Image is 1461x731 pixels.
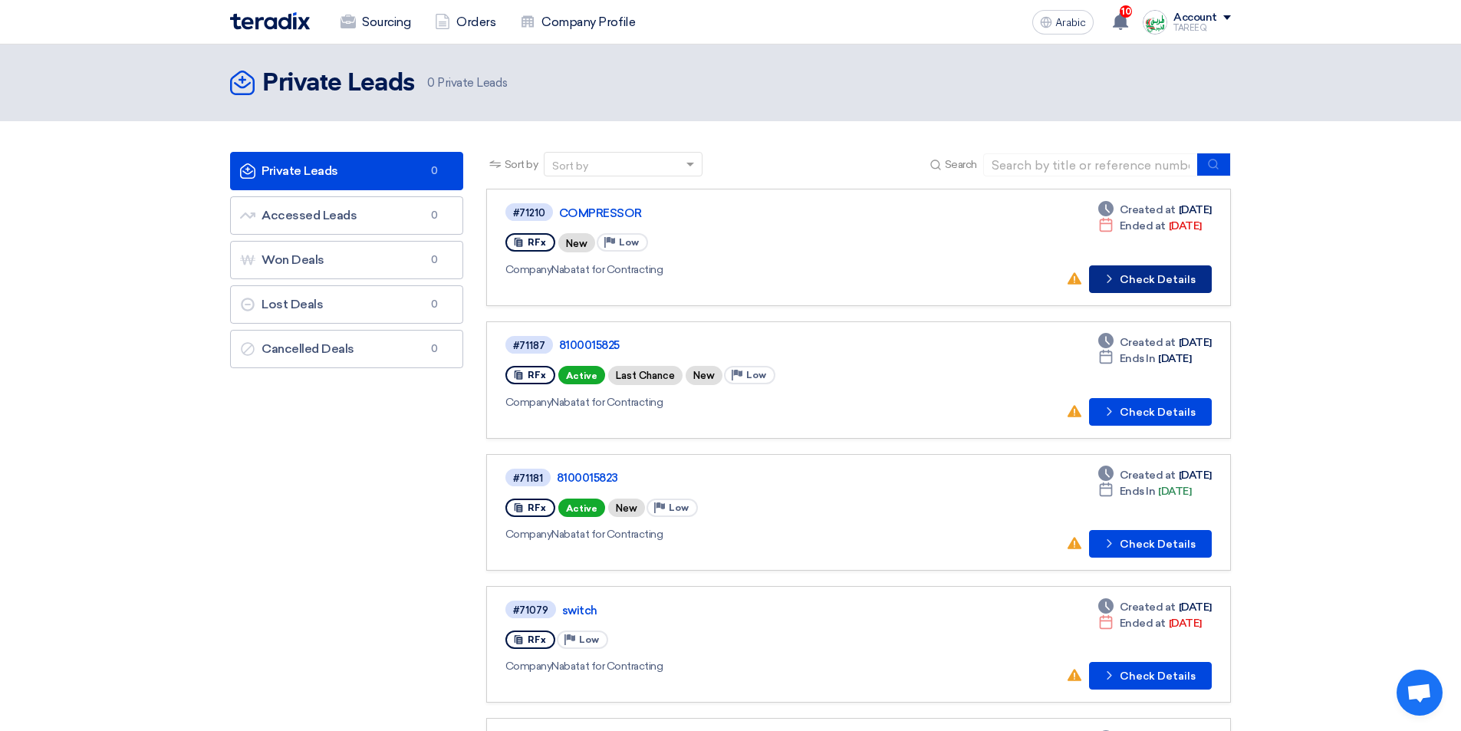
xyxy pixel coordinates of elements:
font: 0 [431,298,438,310]
font: Private Leads [437,76,507,90]
font: Last Chance [616,370,675,382]
a: COMPRESSOR [559,206,943,220]
font: RFx [528,370,546,380]
font: Company Profile [541,15,635,29]
font: Created at [1120,601,1176,614]
font: Company [505,396,552,409]
font: Ends In [1120,485,1156,498]
font: Lost Deals [262,297,323,311]
font: New [616,502,637,514]
font: 0 [431,343,438,354]
font: Ends In [1120,352,1156,365]
button: Check Details [1089,662,1212,690]
font: [DATE] [1179,336,1212,349]
a: 8100015823 [557,471,940,485]
font: Orders [456,15,495,29]
a: Lost Deals0 [230,285,463,324]
font: Nabatat for Contracting [551,396,663,409]
button: Arabic [1032,10,1094,35]
font: 8100015823 [557,471,618,485]
font: Low [746,370,766,380]
font: Private Leads [262,71,415,96]
font: Created at [1120,336,1176,349]
button: Check Details [1089,265,1212,293]
font: [DATE] [1169,617,1202,630]
font: Low [669,502,689,513]
font: RFx [528,237,546,248]
font: Check Details [1120,273,1196,286]
font: Check Details [1120,406,1196,419]
font: RFx [528,502,546,513]
font: Cancelled Deals [262,341,354,356]
font: 0 [427,76,435,90]
font: #71187 [513,340,545,351]
a: switch [562,604,946,617]
font: TAREEQ [1173,23,1206,33]
font: #71210 [513,207,545,219]
font: 0 [431,254,438,265]
font: Low [619,237,639,248]
font: Active [566,503,597,514]
font: Arabic [1055,16,1086,29]
font: Created at [1120,469,1176,482]
font: New [566,238,587,249]
font: Active [566,370,597,381]
font: Low [579,634,599,645]
font: Sourcing [362,15,410,29]
font: Nabatat for Contracting [551,263,663,276]
font: switch [562,604,597,617]
font: Sort by [552,160,588,173]
font: Ended at [1120,219,1166,232]
a: Accessed Leads0 [230,196,463,235]
font: Ended at [1120,617,1166,630]
font: Nabatat for Contracting [551,528,663,541]
font: Check Details [1120,670,1196,683]
font: Nabatat for Contracting [551,660,663,673]
a: Cancelled Deals0 [230,330,463,368]
font: Sort by [505,158,538,171]
font: [DATE] [1179,203,1212,216]
font: [DATE] [1179,469,1212,482]
a: Orders [423,5,508,39]
font: Accessed Leads [262,208,357,222]
font: 0 [431,209,438,221]
button: Check Details [1089,398,1212,426]
font: New [693,370,715,382]
font: [DATE] [1158,485,1191,498]
font: [DATE] [1158,352,1191,365]
a: Won Deals0 [230,241,463,279]
font: Private Leads [262,163,338,178]
font: COMPRESSOR [559,206,642,220]
font: [DATE] [1169,219,1202,232]
font: #71181 [513,473,543,484]
font: Company [505,660,552,673]
font: 0 [431,165,438,176]
a: 8100015825 [559,338,943,352]
img: Teradix logo [230,12,310,30]
font: Company [505,528,552,541]
input: Search by title or reference number [983,153,1198,176]
font: Check Details [1120,538,1196,551]
img: Screenshot___1727703618088.png [1143,10,1167,35]
font: #71079 [513,604,548,616]
font: 8100015825 [559,338,620,352]
font: Won Deals [262,252,324,267]
font: Created at [1120,203,1176,216]
a: Open chat [1397,670,1443,716]
font: Account [1173,11,1217,24]
a: Private Leads0 [230,152,463,190]
font: [DATE] [1179,601,1212,614]
font: Search [945,158,977,171]
a: Sourcing [328,5,423,39]
font: RFx [528,634,546,645]
font: Company [505,263,552,276]
button: Check Details [1089,530,1212,558]
font: 10 [1121,6,1131,17]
